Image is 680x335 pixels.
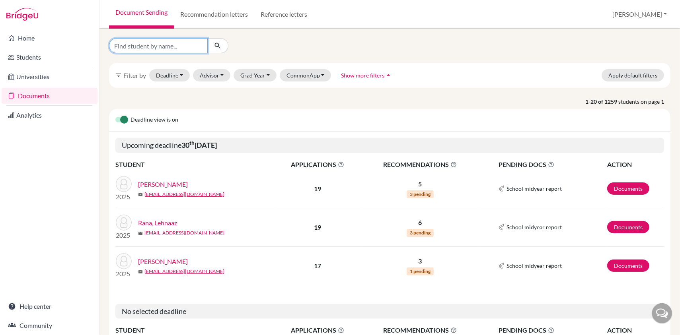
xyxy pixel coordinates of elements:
[138,218,177,228] a: Rana, Lehnaaz
[149,69,190,81] button: Deadline
[109,38,208,53] input: Find student by name...
[407,190,434,198] span: 3 pending
[314,262,321,269] b: 17
[275,325,360,335] span: APPLICATIONS
[585,97,618,106] strong: 1-20 of 1259
[499,160,606,169] span: PENDING DOCS
[116,269,132,279] p: 2025
[314,223,321,231] b: 19
[607,182,649,195] a: Documents
[131,115,178,125] span: Deadline view is on
[115,304,664,319] h5: No selected deadline
[280,69,331,81] button: CommonApp
[499,224,505,230] img: Common App logo
[314,185,321,192] b: 19
[138,192,143,197] span: mail
[144,191,224,198] a: [EMAIL_ADDRESS][DOMAIN_NAME]
[144,229,224,236] a: [EMAIL_ADDRESS][DOMAIN_NAME]
[116,215,132,230] img: Rana, Lehnaaz
[2,49,97,65] a: Students
[6,8,38,21] img: Bridge-U
[116,253,132,269] img: Verma, Abhir
[138,180,188,189] a: [PERSON_NAME]
[2,318,97,333] a: Community
[361,256,479,266] p: 3
[275,160,360,169] span: APPLICATIONS
[361,325,479,335] span: RECOMMENDATIONS
[602,69,664,81] button: Apply default filters
[116,230,132,240] p: 2025
[234,69,277,81] button: Grad Year
[341,72,384,79] span: Show more filters
[2,69,97,85] a: Universities
[499,186,505,192] img: Common App logo
[138,269,143,274] span: mail
[144,268,224,275] a: [EMAIL_ADDRESS][DOMAIN_NAME]
[2,30,97,46] a: Home
[507,223,562,231] span: School midyear report
[507,261,562,270] span: School midyear report
[115,159,275,170] th: STUDENT
[361,218,479,227] p: 6
[123,72,146,79] span: Filter by
[334,69,399,81] button: Show more filtersarrow_drop_up
[384,71,392,79] i: arrow_drop_up
[138,231,143,236] span: mail
[2,107,97,123] a: Analytics
[18,6,34,13] span: Help
[499,325,606,335] span: PENDING DOCS
[193,69,231,81] button: Advisor
[618,97,670,106] span: students on page 1
[115,72,122,78] i: filter_list
[507,184,562,193] span: School midyear report
[115,138,664,153] h5: Upcoming deadline
[361,160,479,169] span: RECOMMENDATIONS
[2,88,97,104] a: Documents
[607,259,649,272] a: Documents
[116,192,132,201] p: 2025
[607,159,664,170] th: ACTION
[609,7,670,22] button: [PERSON_NAME]
[189,140,195,146] sup: th
[407,229,434,237] span: 3 pending
[2,298,97,314] a: Help center
[361,179,479,189] p: 5
[138,257,188,266] a: [PERSON_NAME]
[499,263,505,269] img: Common App logo
[181,141,217,149] b: 30 [DATE]
[116,176,132,192] img: Dhillon, Noor
[607,221,649,233] a: Documents
[407,267,434,275] span: 1 pending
